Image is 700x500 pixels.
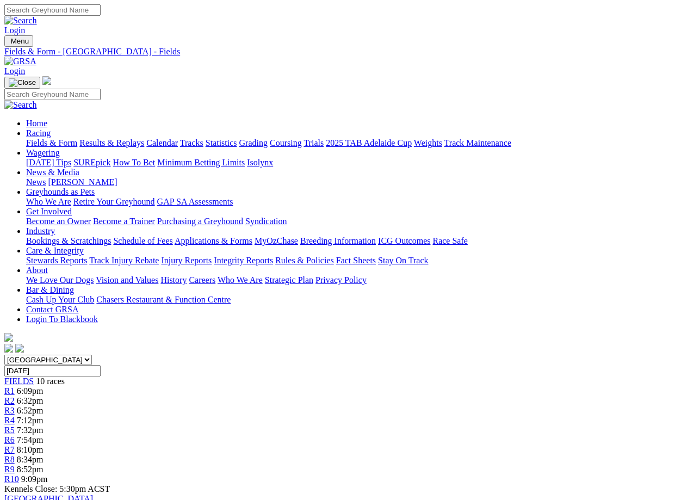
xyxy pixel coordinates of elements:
a: Minimum Betting Limits [157,158,245,167]
a: Become a Trainer [93,217,155,226]
span: 8:34pm [17,455,44,464]
a: Home [26,119,47,128]
a: Integrity Reports [214,256,273,265]
a: 2025 TAB Adelaide Cup [326,138,412,147]
a: R6 [4,435,15,445]
a: Get Involved [26,207,72,216]
a: Stewards Reports [26,256,87,265]
img: Search [4,100,37,110]
a: [DATE] Tips [26,158,71,167]
a: Vision and Values [96,275,158,285]
a: Cash Up Your Club [26,295,94,304]
a: Retire Your Greyhound [73,197,155,206]
a: GAP SA Assessments [157,197,233,206]
div: About [26,275,696,285]
a: Schedule of Fees [113,236,172,245]
div: Get Involved [26,217,696,226]
img: Close [9,78,36,87]
a: Care & Integrity [26,246,84,255]
span: 8:10pm [17,445,44,454]
input: Select date [4,365,101,376]
a: Who We Are [218,275,263,285]
a: Weights [414,138,442,147]
a: Chasers Restaurant & Function Centre [96,295,231,304]
div: Industry [26,236,696,246]
span: 7:54pm [17,435,44,445]
a: Tracks [180,138,203,147]
a: Coursing [270,138,302,147]
a: Strategic Plan [265,275,313,285]
span: Menu [11,37,29,45]
span: R2 [4,396,15,405]
span: 6:32pm [17,396,44,405]
button: Toggle navigation [4,35,33,47]
a: Grading [239,138,268,147]
a: Rules & Policies [275,256,334,265]
a: News [26,177,46,187]
span: 9:09pm [21,474,48,484]
span: R3 [4,406,15,415]
a: How To Bet [113,158,156,167]
span: 7:12pm [17,416,44,425]
a: Fields & Form [26,138,77,147]
a: Become an Owner [26,217,91,226]
button: Toggle navigation [4,77,40,89]
input: Search [4,89,101,100]
span: 6:52pm [17,406,44,415]
a: R7 [4,445,15,454]
div: Bar & Dining [26,295,696,305]
a: Login [4,26,25,35]
a: R10 [4,474,19,484]
a: MyOzChase [255,236,298,245]
a: Industry [26,226,55,236]
a: Stay On Track [378,256,428,265]
a: Fields & Form - [GEOGRAPHIC_DATA] - Fields [4,47,696,57]
span: 6:09pm [17,386,44,396]
a: We Love Our Dogs [26,275,94,285]
a: SUREpick [73,158,110,167]
a: Greyhounds as Pets [26,187,95,196]
div: Greyhounds as Pets [26,197,696,207]
a: [PERSON_NAME] [48,177,117,187]
a: Bookings & Scratchings [26,236,111,245]
a: Wagering [26,148,60,157]
a: Racing [26,128,51,138]
img: facebook.svg [4,344,13,353]
div: Care & Integrity [26,256,696,266]
span: 7:32pm [17,425,44,435]
a: Purchasing a Greyhound [157,217,243,226]
img: logo-grsa-white.png [42,76,51,85]
a: R4 [4,416,15,425]
a: Breeding Information [300,236,376,245]
span: 8:52pm [17,465,44,474]
span: FIELDS [4,376,34,386]
a: Statistics [206,138,237,147]
a: R9 [4,465,15,474]
div: Racing [26,138,696,148]
a: Track Injury Rebate [89,256,159,265]
a: Syndication [245,217,287,226]
a: R8 [4,455,15,464]
a: Race Safe [432,236,467,245]
a: Bar & Dining [26,285,74,294]
a: R5 [4,425,15,435]
a: About [26,266,48,275]
img: logo-grsa-white.png [4,333,13,342]
a: Applications & Forms [175,236,252,245]
a: Isolynx [247,158,273,167]
a: Login [4,66,25,76]
a: Careers [189,275,215,285]
a: R1 [4,386,15,396]
a: Login To Blackbook [26,314,98,324]
a: Who We Are [26,197,71,206]
a: Contact GRSA [26,305,78,314]
a: ICG Outcomes [378,236,430,245]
